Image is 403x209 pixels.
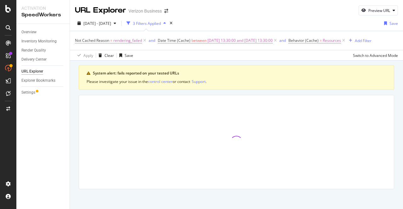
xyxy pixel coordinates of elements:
span: [DATE] - [DATE] [83,21,111,26]
div: Settings [21,89,35,96]
button: Add Filter [346,37,372,44]
button: Save [382,18,398,28]
div: Overview [21,29,37,36]
span: Date Time (Cache) [158,38,190,43]
div: Verizon Business [128,8,162,14]
a: Explorer Bookmarks [21,77,65,84]
div: URL Explorer [21,68,43,75]
button: and [279,37,286,43]
button: Clear [96,50,114,60]
div: Switch to Advanced Mode [353,53,398,58]
div: Apply [83,53,93,58]
div: control center [148,79,173,84]
button: Switch to Advanced Mode [350,50,398,60]
a: URL Explorer [21,68,65,75]
div: Inventory Monitoring [21,38,57,45]
button: control center [148,79,173,85]
a: Overview [21,29,65,36]
div: Explorer Bookmarks [21,77,55,84]
div: Render Quality [21,47,46,54]
button: Preview URL [359,5,398,15]
div: and [149,38,155,43]
a: Render Quality [21,47,65,54]
div: Preview URL [368,8,390,13]
a: Delivery Center [21,56,65,63]
button: Support [192,79,206,85]
div: arrow-right-arrow-left [164,9,168,13]
span: = [320,38,322,43]
a: Inventory Monitoring [21,38,65,45]
div: Add Filter [355,38,372,43]
button: Save [117,50,133,60]
div: Activation [21,5,65,11]
div: SpeedWorkers [21,11,65,19]
span: Not Cached Reason [75,38,109,43]
span: rendering_failed [113,36,142,45]
a: Settings [21,89,65,96]
button: Apply [75,50,93,60]
div: Save [125,53,133,58]
span: between [191,38,207,43]
div: Save [389,21,398,26]
div: URL Explorer [75,5,126,16]
div: warning banner [79,65,394,90]
div: Please investigate your issue in the or contact . [87,79,386,85]
div: and [279,38,286,43]
span: Resources [323,36,341,45]
div: Support [192,79,206,84]
div: 3 Filters Applied [133,21,161,26]
button: and [149,37,155,43]
div: times [168,20,174,26]
button: 3 Filters Applied [124,18,168,28]
div: System alert: fails reported on your tested URLs [93,70,386,76]
span: Behavior (Cache) [288,38,319,43]
span: = [110,38,112,43]
span: [DATE] 13:30:00 and [DATE] 13:30:00 [207,36,273,45]
div: Delivery Center [21,56,47,63]
div: Clear [105,53,114,58]
button: [DATE] - [DATE] [75,18,119,28]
